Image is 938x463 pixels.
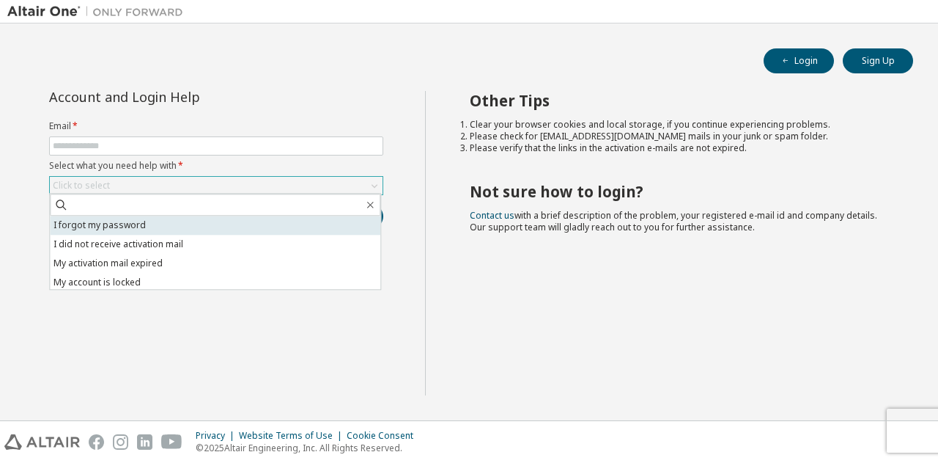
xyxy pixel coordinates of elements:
h2: Not sure how to login? [470,182,887,201]
div: Website Terms of Use [239,430,347,442]
div: Cookie Consent [347,430,422,442]
div: Click to select [50,177,383,194]
img: linkedin.svg [137,434,152,450]
button: Sign Up [843,48,913,73]
label: Select what you need help with [49,160,383,172]
li: I forgot my password [50,216,380,235]
p: © 2025 Altair Engineering, Inc. All Rights Reserved. [196,442,422,454]
label: Email [49,120,383,132]
li: Please check for [EMAIL_ADDRESS][DOMAIN_NAME] mails in your junk or spam folder. [470,131,887,142]
img: youtube.svg [161,434,182,450]
div: Account and Login Help [49,91,317,103]
img: instagram.svg [113,434,128,450]
div: Privacy [196,430,239,442]
li: Clear your browser cookies and local storage, if you continue experiencing problems. [470,119,887,131]
a: Contact us [470,209,514,222]
button: Login [764,48,834,73]
h2: Other Tips [470,91,887,110]
span: with a brief description of the problem, your registered e-mail id and company details. Our suppo... [470,209,877,233]
img: facebook.svg [89,434,104,450]
li: Please verify that the links in the activation e-mails are not expired. [470,142,887,154]
img: Altair One [7,4,191,19]
img: altair_logo.svg [4,434,80,450]
div: Click to select [53,180,110,192]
